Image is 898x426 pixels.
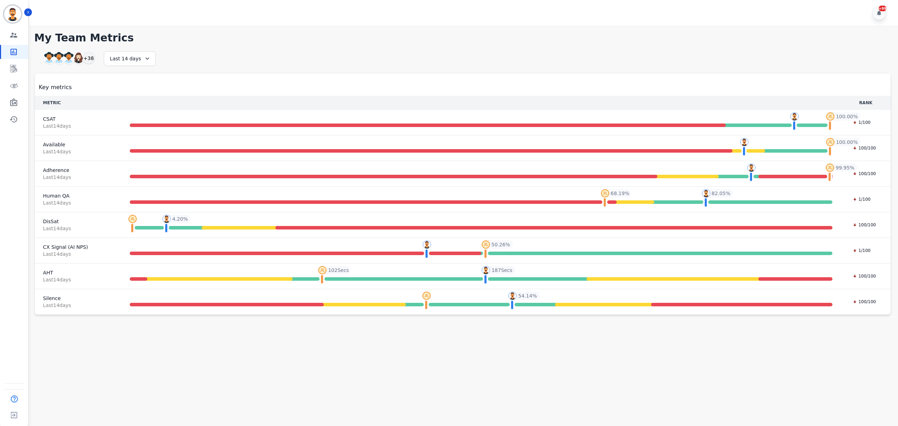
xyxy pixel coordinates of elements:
span: Last 14 day s [43,225,112,232]
span: CSAT [43,115,112,122]
img: profile-pic [826,112,835,121]
span: Key metrics [39,83,72,92]
th: METRIC [35,96,120,110]
span: Last 14 day s [43,251,112,258]
div: 1/100 [849,196,874,203]
span: Last 14 day s [43,148,112,155]
img: profile-pic [162,215,171,223]
img: profile-pic [826,138,835,146]
span: 68.19 % [611,190,629,197]
img: profile-pic [482,266,490,274]
span: Last 14 day s [43,276,112,283]
img: profile-pic [601,189,609,198]
img: profile-pic [482,240,490,249]
span: Human QA [43,192,112,199]
img: profile-pic [128,215,137,223]
img: profile-pic [790,112,799,121]
th: RANK [841,96,891,110]
div: 100/100 [849,145,879,152]
span: Last 14 day s [43,302,112,309]
img: profile-pic [422,292,431,300]
div: +38 [83,52,95,64]
img: Bordered avatar [4,6,21,22]
span: 4.20 % [172,215,188,222]
div: 100/100 [849,298,879,305]
div: +99 [879,6,886,11]
span: 82.05 % [712,190,730,197]
div: 100/100 [849,273,879,280]
div: 100/100 [849,170,879,177]
div: Last 14 days [104,51,156,66]
img: profile-pic [747,164,756,172]
span: Last 14 day s [43,199,112,206]
img: profile-pic [740,138,749,146]
span: Silence [43,295,112,302]
h1: My Team Metrics [34,32,891,44]
span: 54.14 % [518,292,537,299]
span: 50.26 % [491,241,510,248]
span: 100.00 % [836,113,858,120]
div: 100/100 [849,221,879,228]
span: 102 Secs [328,267,349,274]
span: Last 14 day s [43,174,112,181]
div: 1/100 [849,247,874,254]
div: 1/100 [849,119,874,126]
span: 100.00 % [836,139,858,146]
span: DisSat [43,218,112,225]
img: profile-pic [423,240,431,249]
span: Last 14 day s [43,122,112,129]
img: profile-pic [508,292,517,300]
span: 99.95 % [836,164,854,171]
span: Available [43,141,112,148]
span: 187 Secs [491,267,512,274]
span: CX Signal (AI NPS) [43,244,112,251]
img: profile-pic [318,266,327,274]
span: Adherence [43,167,112,174]
span: AHT [43,269,112,276]
img: profile-pic [826,164,834,172]
img: profile-pic [702,189,710,198]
